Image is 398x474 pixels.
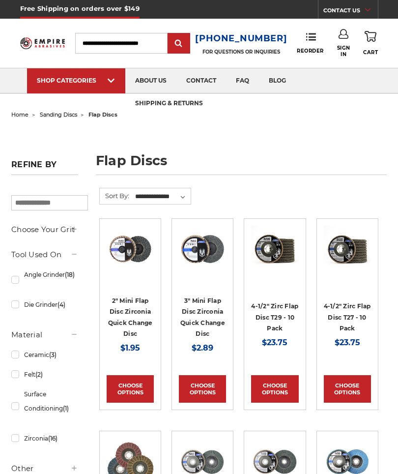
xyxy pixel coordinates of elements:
[125,91,213,117] a: shipping & returns
[108,297,153,338] a: 2" Mini Flap Disc Zirconia Quick Change Disc
[192,343,213,353] span: $2.89
[107,226,154,273] img: Black Hawk Abrasives 2-inch Zirconia Flap Disc with 60 Grit Zirconia for Smooth Finishing
[11,249,78,261] h5: Tool Used On
[195,31,287,46] a: [PHONE_NUMBER]
[11,296,78,313] a: Die Grinder
[251,375,298,403] a: Choose Options
[120,343,140,353] span: $1.95
[49,351,57,358] span: (3)
[11,346,78,363] a: Ceramic
[107,375,154,403] a: Choose Options
[251,226,298,273] img: 4.5" Black Hawk Zirconia Flap Disc 10 Pack
[251,302,298,332] a: 4-1/2" Zirc Flap Disc T29 - 10 Pack
[37,77,115,84] div: SHOP CATEGORIES
[180,297,225,338] a: 3" Mini Flap Disc Zirconia Quick Change Disc
[20,34,65,52] img: Empire Abrasives
[48,435,57,442] span: (16)
[100,188,129,203] label: Sort By:
[11,111,28,118] a: home
[179,226,226,273] img: BHA 3" Quick Change 60 Grit Flap Disc for Fine Grinding and Finishing
[195,49,287,55] p: FOR QUESTIONS OR INQUIRIES
[11,366,78,383] a: Felt
[11,224,78,236] h5: Choose Your Grit
[324,226,371,273] img: Black Hawk 4-1/2" x 7/8" Flap Disc Type 27 - 10 Pack
[11,385,78,427] a: Surface Conditioning
[363,29,378,57] a: Cart
[297,48,324,54] span: Reorder
[324,375,371,403] a: Choose Options
[125,68,176,93] a: about us
[65,271,75,278] span: (18)
[226,68,259,93] a: faq
[57,301,65,308] span: (4)
[11,266,78,294] a: Angle Grinder
[259,68,296,93] a: blog
[297,32,324,54] a: Reorder
[176,68,226,93] a: contact
[11,430,78,447] a: Zirconia
[337,45,350,58] span: Sign In
[169,34,189,54] input: Submit
[262,338,287,347] span: $23.75
[323,5,378,19] a: CONTACT US
[134,189,191,204] select: Sort By:
[40,111,77,118] a: sanding discs
[11,329,78,341] h5: Material
[179,375,226,403] a: Choose Options
[35,371,43,378] span: (2)
[324,302,371,332] a: 4-1/2" Zirc Flap Disc T27 - 10 Pack
[88,111,117,118] span: flap discs
[335,338,360,347] span: $23.75
[96,154,387,175] h1: flap discs
[11,160,78,175] h5: Refine by
[63,405,69,412] span: (1)
[363,49,378,56] span: Cart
